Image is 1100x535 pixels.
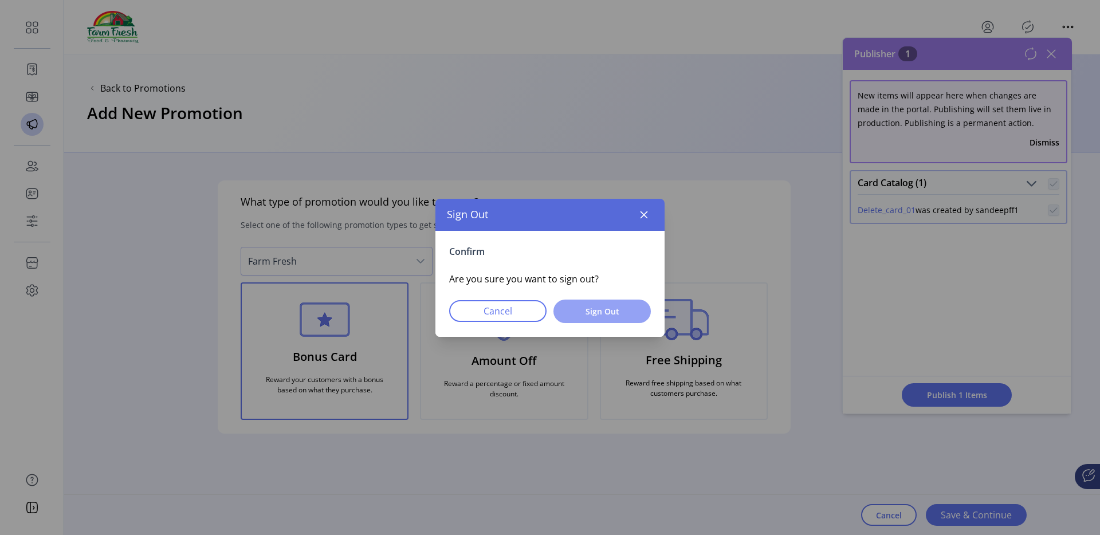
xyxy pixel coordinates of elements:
span: Cancel [464,304,532,318]
p: Confirm [449,245,651,258]
button: Sign Out [553,300,651,323]
button: Cancel [449,300,547,322]
p: Are you sure you want to sign out? [449,272,651,286]
span: Sign Out [447,207,488,222]
span: Sign Out [568,305,636,317]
